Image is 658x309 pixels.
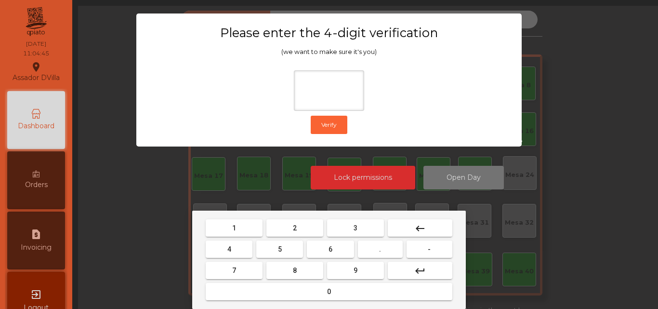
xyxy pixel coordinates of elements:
mat-icon: keyboard_backspace [414,223,426,234]
span: . [379,245,381,253]
span: 5 [278,245,282,253]
mat-icon: keyboard_return [414,265,426,277]
h3: Please enter the 4-digit verification [155,25,503,40]
span: 0 [327,288,331,296]
span: - [428,245,431,253]
span: 1 [232,224,236,232]
span: 7 [232,267,236,274]
span: 8 [293,267,297,274]
span: 6 [329,245,332,253]
span: (we want to make sure it's you) [281,48,377,55]
span: 9 [354,267,357,274]
span: 3 [354,224,357,232]
span: 2 [293,224,297,232]
button: Verify [311,116,347,134]
span: 4 [227,245,231,253]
